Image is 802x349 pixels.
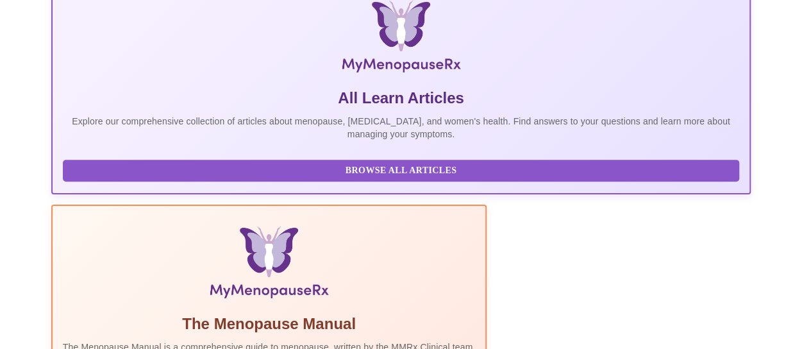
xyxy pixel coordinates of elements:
[63,160,740,182] button: Browse All Articles
[63,115,740,140] p: Explore our comprehensive collection of articles about menopause, [MEDICAL_DATA], and women's hea...
[168,1,635,78] img: MyMenopauseRx Logo
[63,314,476,334] h5: The Menopause Manual
[63,88,740,108] h5: All Learn Articles
[128,226,410,303] img: Menopause Manual
[63,164,743,175] a: Browse All Articles
[76,163,727,179] span: Browse All Articles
